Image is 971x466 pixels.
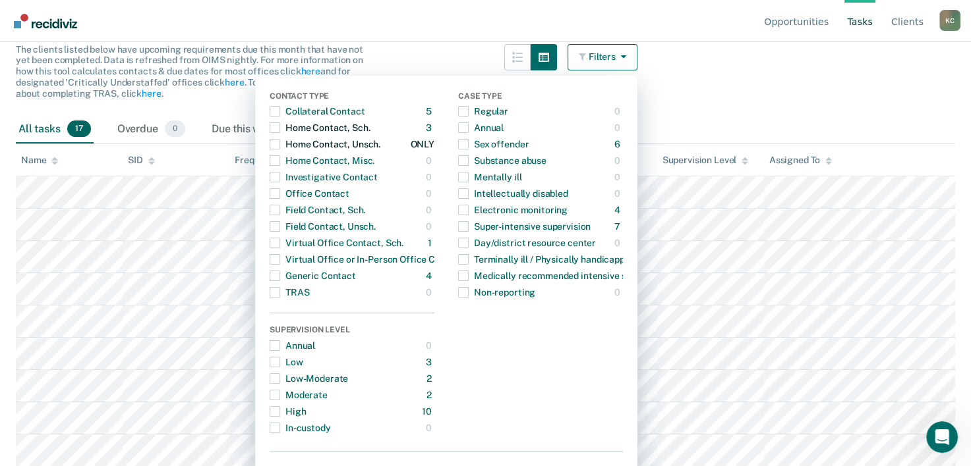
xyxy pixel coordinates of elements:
[128,155,155,166] div: SID
[14,14,77,28] img: Recidiviz
[662,155,749,166] div: Supervision Level
[458,134,529,155] div: Sex offender
[422,401,434,422] div: 10
[614,150,623,171] div: 0
[270,351,303,373] div: Low
[614,216,623,237] div: 7
[16,115,94,144] div: All tasks17
[142,88,161,99] a: here
[270,167,378,188] div: Investigative Contact
[426,199,434,220] div: 0
[458,117,504,138] div: Annual
[270,368,348,389] div: Low-Moderate
[270,150,374,171] div: Home Contact, Misc.
[458,216,591,237] div: Super-intensive supervision
[410,134,434,155] div: ONLY
[21,155,58,166] div: Name
[270,384,328,405] div: Moderate
[270,117,370,138] div: Home Contact, Sch.
[614,101,623,122] div: 0
[614,183,623,204] div: 0
[926,421,958,453] iframe: Intercom live chat
[209,115,309,144] div: Due this week0
[614,232,623,253] div: 0
[270,417,331,438] div: In-custody
[270,335,315,356] div: Annual
[165,120,185,138] span: 0
[270,265,356,286] div: Generic Contact
[458,282,535,303] div: Non-reporting
[270,91,434,103] div: Contact Type
[270,134,380,155] div: Home Contact, Unsch.
[426,101,434,122] div: 5
[270,401,306,422] div: High
[270,183,349,204] div: Office Contact
[458,150,546,171] div: Substance abuse
[426,335,434,356] div: 0
[426,167,434,188] div: 0
[426,417,434,438] div: 0
[270,101,365,122] div: Collateral Contact
[225,77,244,88] a: here
[426,183,434,204] div: 0
[939,10,960,31] button: Profile dropdown button
[115,115,188,144] div: Overdue0
[270,249,463,270] div: Virtual Office or In-Person Office Contact
[270,199,365,220] div: Field Contact, Sch.
[426,150,434,171] div: 0
[614,134,623,155] div: 6
[426,282,434,303] div: 0
[235,155,280,166] div: Frequency
[426,216,434,237] div: 0
[270,325,434,337] div: Supervision Level
[67,120,91,138] span: 17
[614,199,623,220] div: 4
[458,265,670,286] div: Medically recommended intensive supervision
[458,249,635,270] div: Terminally ill / Physically handicapped
[769,155,832,166] div: Assigned To
[458,183,568,204] div: Intellectually disabled
[270,216,376,237] div: Field Contact, Unsch.
[426,265,434,286] div: 4
[458,232,596,253] div: Day/district resource center
[458,199,568,220] div: Electronic monitoring
[614,167,623,188] div: 0
[426,117,434,138] div: 3
[426,351,434,373] div: 3
[939,10,960,31] div: K C
[458,91,623,103] div: Case Type
[568,44,637,70] button: Filters
[16,44,363,99] span: The clients listed below have upcoming requirements due this month that have not yet been complet...
[427,384,434,405] div: 2
[614,282,623,303] div: 0
[428,232,434,253] div: 1
[458,167,521,188] div: Mentally ill
[270,232,403,253] div: Virtual Office Contact, Sch.
[301,66,320,76] a: here
[270,282,309,303] div: TRAS
[614,117,623,138] div: 0
[427,368,434,389] div: 2
[458,101,508,122] div: Regular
